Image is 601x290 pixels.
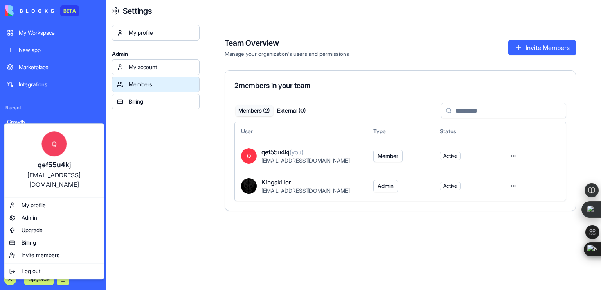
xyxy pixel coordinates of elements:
span: My profile [22,201,46,209]
a: Qqef55u4kj[EMAIL_ADDRESS][DOMAIN_NAME] [6,125,102,195]
a: Invite members [6,249,102,261]
a: Upgrade [6,224,102,236]
span: Recent [2,105,103,111]
div: Growth [7,118,99,126]
span: Q [41,131,67,156]
a: Billing [6,236,102,249]
div: [EMAIL_ADDRESS][DOMAIN_NAME] [12,170,96,189]
a: My profile [6,199,102,211]
a: Admin [6,211,102,224]
span: Invite members [22,251,59,259]
span: Billing [22,239,36,247]
span: Admin [22,214,37,222]
span: Upgrade [22,226,43,234]
span: Log out [22,267,40,275]
div: qef55u4kj [12,159,96,170]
